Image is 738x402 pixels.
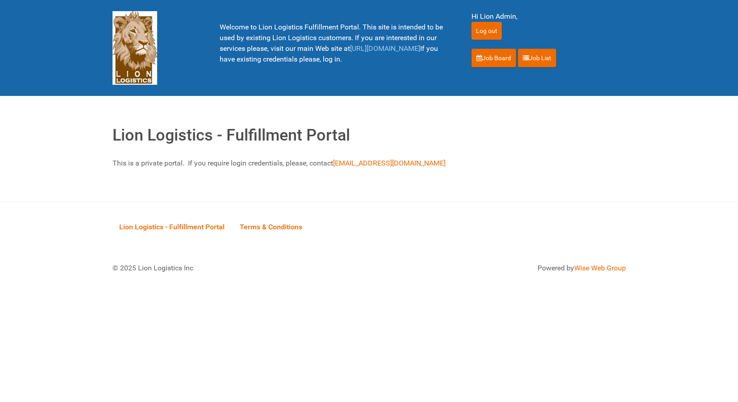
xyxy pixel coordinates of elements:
[333,159,446,167] a: [EMAIL_ADDRESS][DOMAIN_NAME]
[119,223,225,231] span: Lion Logistics - Fulfillment Portal
[113,123,626,147] h1: Lion Logistics - Fulfillment Portal
[471,22,502,40] input: Log out
[106,256,365,280] div: © 2025 Lion Logistics Inc
[220,22,449,65] p: Welcome to Lion Logistics Fulfillment Portal. This site is intended to be used by existing Lion L...
[518,49,556,67] a: Job List
[471,11,626,22] div: Hi Lion Admin,
[113,158,626,169] p: This is a private portal. If you require login credentials, please, contact
[380,263,626,274] div: Powered by
[471,49,516,67] a: Job Board
[240,223,302,231] span: Terms & Conditions
[233,213,309,240] a: Terms & Conditions
[113,11,157,85] img: Lion Logistics
[350,44,420,53] a: [URL][DOMAIN_NAME]
[113,43,157,52] a: Lion Logistics
[113,213,231,240] a: Lion Logistics - Fulfillment Portal
[574,264,626,272] a: Wise Web Group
